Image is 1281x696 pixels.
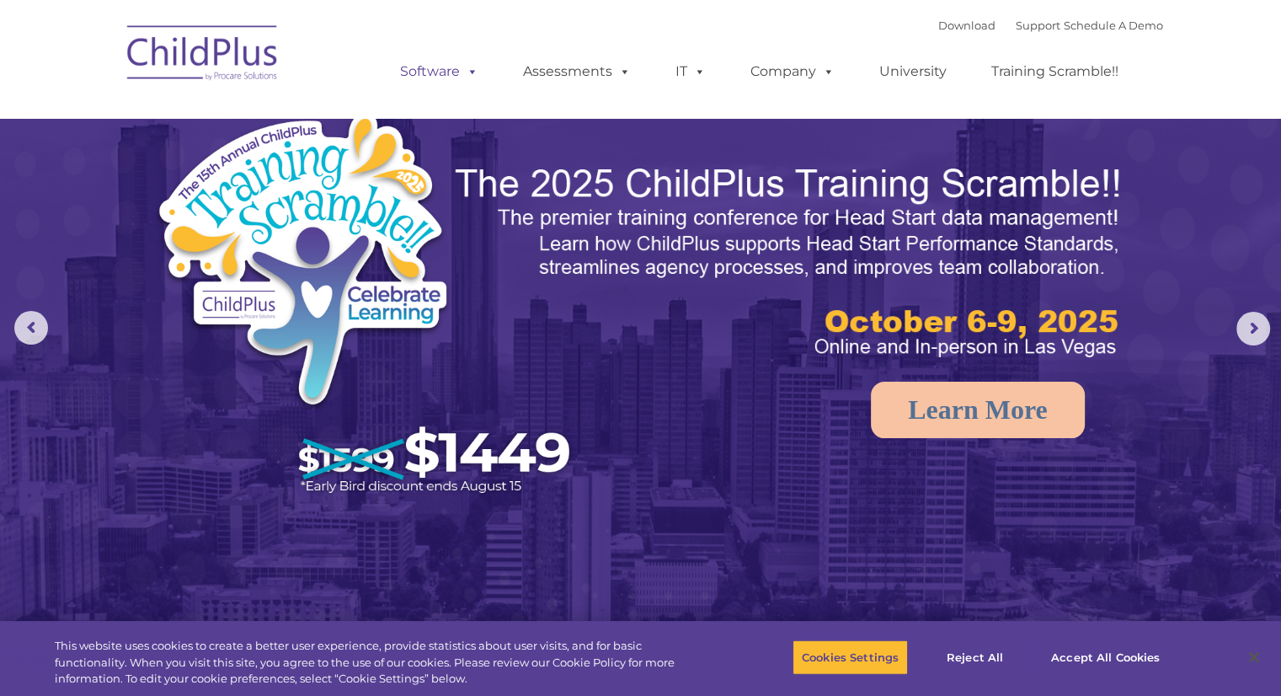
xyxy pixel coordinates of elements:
a: Company [734,55,851,88]
a: Schedule A Demo [1064,19,1163,32]
a: Download [938,19,995,32]
img: ChildPlus by Procare Solutions [119,13,287,98]
button: Reject All [922,640,1027,675]
button: Cookies Settings [793,640,908,675]
a: IT [659,55,723,88]
a: Support [1016,19,1060,32]
span: Last name [234,111,286,124]
div: This website uses cookies to create a better user experience, provide statistics about user visit... [55,638,705,688]
button: Accept All Cookies [1042,640,1169,675]
button: Close [1236,639,1273,676]
span: Phone number [234,180,306,193]
a: University [862,55,963,88]
a: Assessments [506,55,648,88]
a: Software [383,55,495,88]
a: Learn More [871,382,1085,438]
font: | [938,19,1163,32]
a: Training Scramble!! [974,55,1135,88]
